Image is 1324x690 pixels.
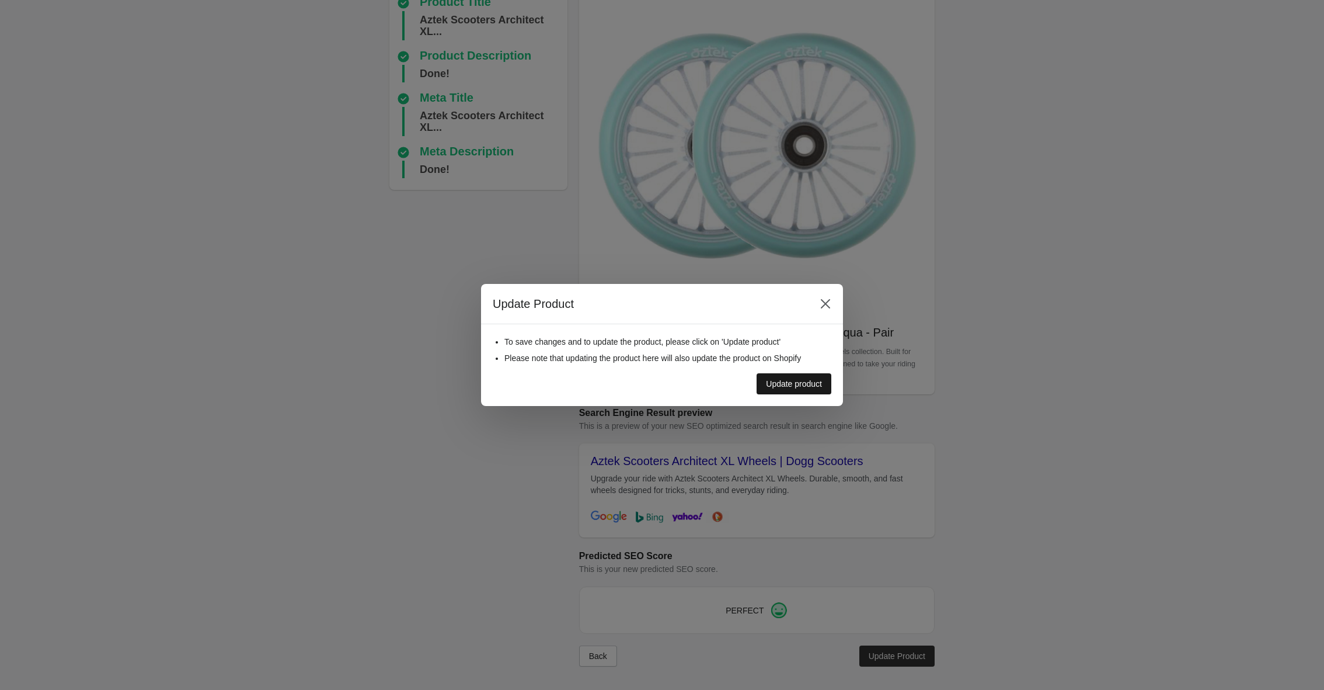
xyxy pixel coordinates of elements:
[815,293,836,314] button: Close
[757,373,831,394] button: Update product
[504,352,831,364] li: Please note that updating the product here will also update the product on Shopify
[766,379,822,389] div: Update product
[493,296,803,312] h2: Update Product
[504,336,831,348] li: To save changes and to update the product, please click on 'Update product'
